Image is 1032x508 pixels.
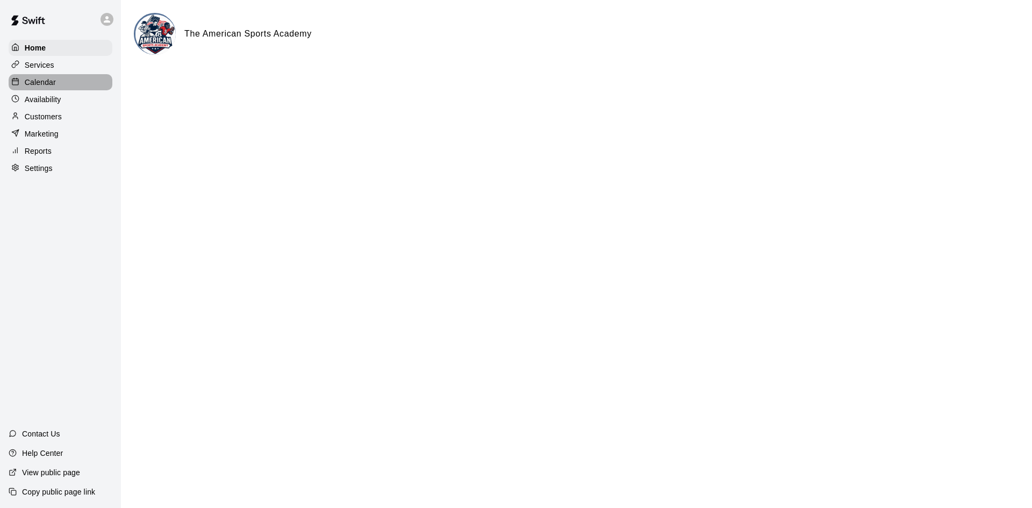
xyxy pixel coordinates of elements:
[22,467,80,478] p: View public page
[25,60,54,70] p: Services
[22,448,63,459] p: Help Center
[25,77,56,88] p: Calendar
[9,91,112,108] a: Availability
[9,126,112,142] a: Marketing
[135,15,176,55] img: The American Sports Academy logo
[9,109,112,125] a: Customers
[9,160,112,176] a: Settings
[9,143,112,159] a: Reports
[25,94,61,105] p: Availability
[22,428,60,439] p: Contact Us
[9,40,112,56] a: Home
[25,111,62,122] p: Customers
[25,42,46,53] p: Home
[25,163,53,174] p: Settings
[25,128,59,139] p: Marketing
[184,27,312,41] h6: The American Sports Academy
[25,146,52,156] p: Reports
[9,57,112,73] a: Services
[9,74,112,90] a: Calendar
[22,486,95,497] p: Copy public page link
